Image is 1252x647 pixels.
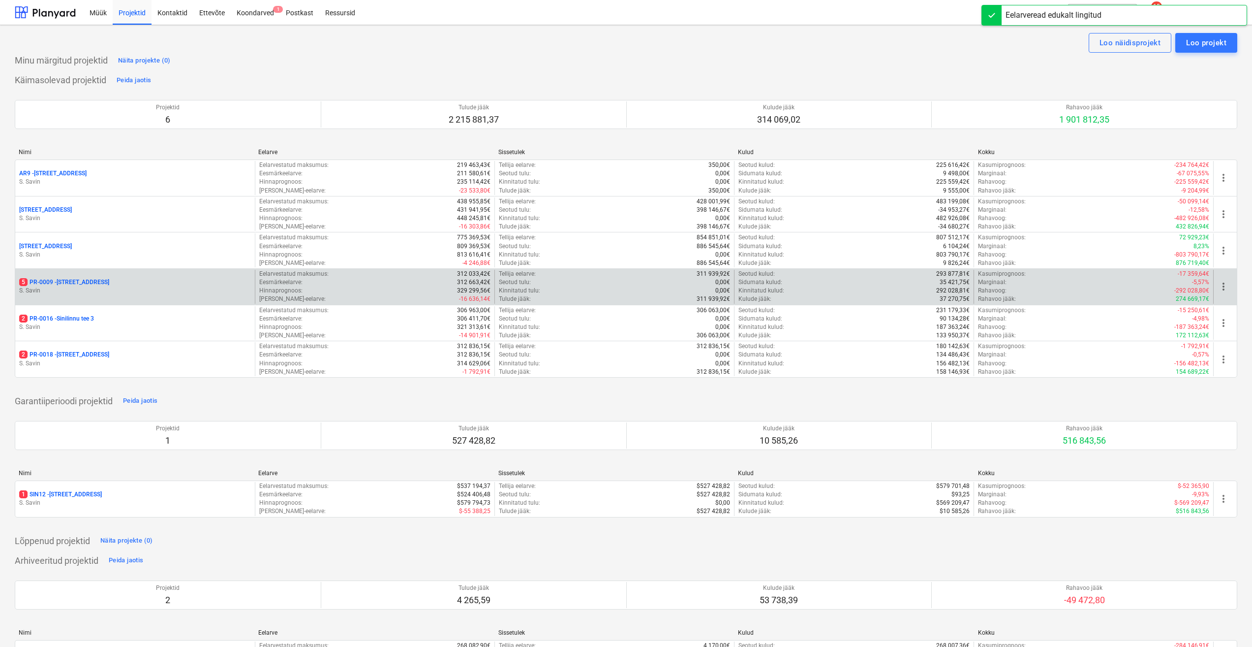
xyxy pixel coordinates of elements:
[708,187,730,195] p: 350,00€
[978,470,1210,477] div: Kokku
[19,351,109,359] p: PR-0018 - [STREET_ADDRESS]
[697,223,730,231] p: 398 146,67€
[499,323,540,331] p: Kinnitatud tulu :
[978,490,1007,499] p: Marginaal :
[738,342,775,351] p: Seotud kulud :
[1218,317,1229,329] span: more_vert
[19,242,72,251] p: [STREET_ADDRESS]
[259,323,303,331] p: Hinnaprognoos :
[499,295,531,303] p: Tulude jääk :
[1059,114,1109,126] p: 1 901 812,35
[499,490,531,499] p: Seotud tulu :
[19,149,250,156] div: Nimi
[715,278,730,287] p: 0,00€
[259,187,326,195] p: [PERSON_NAME]-eelarve :
[499,223,531,231] p: Tulude jääk :
[978,482,1026,490] p: Kasumiprognoos :
[259,306,329,315] p: Eelarvestatud maksumus :
[738,315,782,323] p: Sidumata kulud :
[19,359,251,368] p: S. Savin
[156,424,180,433] p: Projektid
[1174,323,1209,331] p: -187 363,24€
[462,368,490,376] p: -1 792,91€
[499,482,536,490] p: Tellija eelarve :
[499,259,531,267] p: Tulude jääk :
[1174,499,1209,507] p: $-569 209,47
[499,251,540,259] p: Kinnitatud tulu :
[457,499,490,507] p: $579 794,73
[499,161,536,169] p: Tellija eelarve :
[19,315,94,323] p: PR-0016 - Sinilinnu tee 3
[978,295,1016,303] p: Rahavoo jääk :
[697,306,730,315] p: 306 063,00€
[697,482,730,490] p: $527 428,82
[1178,197,1209,206] p: -50 099,14€
[457,206,490,214] p: 431 941,95€
[715,169,730,178] p: 0,00€
[499,270,536,278] p: Tellija eelarve :
[936,251,970,259] p: 803 790,17€
[457,278,490,287] p: 312 663,42€
[457,306,490,315] p: 306 963,00€
[499,214,540,223] p: Kinnitatud tulu :
[936,351,970,359] p: 134 486,43€
[457,178,490,186] p: 235 114,42€
[499,359,540,368] p: Kinnitatud tulu :
[459,295,490,303] p: -16 636,14€
[1176,295,1209,303] p: 274 669,17€
[1218,354,1229,365] span: more_vert
[1218,493,1229,505] span: more_vert
[15,395,113,407] p: Garantiiperioodi projektid
[715,214,730,223] p: 0,00€
[715,251,730,259] p: 0,00€
[499,351,531,359] p: Seotud tulu :
[499,169,531,178] p: Seotud tulu :
[259,482,329,490] p: Eelarvestatud maksumus :
[936,323,970,331] p: 187 363,24€
[259,342,329,351] p: Eelarvestatud maksumus :
[760,424,798,433] p: Kulude jääk
[1218,172,1229,184] span: more_vert
[978,206,1007,214] p: Marginaal :
[943,259,970,267] p: 9 826,24€
[457,197,490,206] p: 438 955,85€
[259,368,326,376] p: [PERSON_NAME]-eelarve :
[760,435,798,447] p: 10 585,26
[738,323,784,331] p: Kinnitatud kulud :
[697,233,730,242] p: 854 851,01€
[1176,259,1209,267] p: 876 719,40€
[1193,242,1209,251] p: 8,23%
[498,149,730,156] div: Sissetulek
[978,214,1007,223] p: Rahavoog :
[1218,208,1229,220] span: more_vert
[259,499,303,507] p: Hinnaprognoos :
[978,359,1007,368] p: Rahavoog :
[457,490,490,499] p: $524 406,48
[1063,424,1106,433] p: Rahavoo jääk
[499,499,540,507] p: Kinnitatud tulu :
[936,233,970,242] p: 807 512,17€
[259,233,329,242] p: Eelarvestatud maksumus :
[738,331,771,340] p: Kulude jääk :
[738,149,970,156] div: Kulud
[1218,281,1229,292] span: more_vert
[936,270,970,278] p: 293 877,81€
[978,315,1007,323] p: Marginaal :
[757,114,800,126] p: 314 069,02
[697,197,730,206] p: 428 001,99€
[457,342,490,351] p: 312 836,15€
[457,161,490,169] p: 219 463,43€
[1174,287,1209,295] p: -292 028,80€
[738,169,782,178] p: Sidumata kulud :
[259,251,303,259] p: Hinnaprognoos :
[978,242,1007,251] p: Marginaal :
[19,169,87,178] p: AR9 - [STREET_ADDRESS]
[19,351,251,367] div: 2PR-0018 -[STREET_ADDRESS]S. Savin
[978,278,1007,287] p: Marginaal :
[259,161,329,169] p: Eelarvestatud maksumus :
[109,555,143,566] div: Peida jaotis
[978,323,1007,331] p: Rahavoog :
[462,259,490,267] p: -4 246,88€
[738,214,784,223] p: Kinnitatud kulud :
[1175,33,1237,53] button: Loo projekt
